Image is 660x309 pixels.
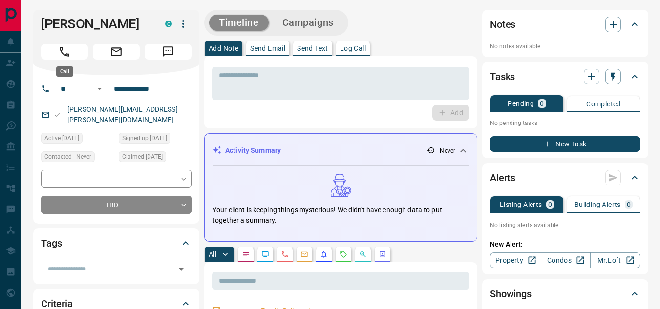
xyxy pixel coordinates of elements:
[54,111,61,118] svg: Email Valid
[490,166,640,189] div: Alerts
[44,152,91,162] span: Contacted - Never
[261,250,269,258] svg: Lead Browsing Activity
[119,151,192,165] div: Sat Apr 13 2024
[242,250,250,258] svg: Notes
[122,152,163,162] span: Claimed [DATE]
[490,69,515,84] h2: Tasks
[590,252,640,268] a: Mr.Loft
[225,145,281,156] p: Activity Summary
[490,282,640,306] div: Showings
[490,239,640,249] p: New Alert:
[41,44,88,60] span: Call
[165,21,172,27] div: condos.ca
[119,133,192,146] div: Sat Apr 13 2024
[490,65,640,88] div: Tasks
[437,146,455,155] p: - Never
[56,66,73,77] div: Call
[490,17,515,32] h2: Notes
[490,286,532,302] h2: Showings
[490,13,640,36] div: Notes
[379,250,386,258] svg: Agent Actions
[250,45,285,52] p: Send Email
[490,136,640,152] button: New Task
[540,100,544,107] p: 0
[627,201,631,208] p: 0
[490,42,640,51] p: No notes available
[41,196,192,214] div: TBD
[548,201,552,208] p: 0
[490,252,540,268] a: Property
[213,205,469,226] p: Your client is keeping things mysterious! We didn't have enough data to put together a summary.
[209,251,216,258] p: All
[41,231,192,255] div: Tags
[273,15,343,31] button: Campaigns
[540,252,590,268] a: Condos
[490,170,515,185] h2: Alerts
[586,101,621,107] p: Completed
[145,44,192,60] span: Message
[320,250,328,258] svg: Listing Alerts
[93,44,140,60] span: Email
[490,221,640,229] p: No listing alerts available
[209,45,238,52] p: Add Note
[41,235,62,251] h2: Tags
[67,105,178,124] a: [PERSON_NAME][EMAIL_ADDRESS][PERSON_NAME][DOMAIN_NAME]
[508,100,534,107] p: Pending
[500,201,542,208] p: Listing Alerts
[340,250,347,258] svg: Requests
[340,45,366,52] p: Log Call
[174,263,188,276] button: Open
[300,250,308,258] svg: Emails
[490,116,640,130] p: No pending tasks
[213,142,469,160] div: Activity Summary- Never
[41,16,150,32] h1: [PERSON_NAME]
[41,133,114,146] div: Sat Apr 13 2024
[297,45,328,52] p: Send Text
[44,133,79,143] span: Active [DATE]
[122,133,167,143] span: Signed up [DATE]
[359,250,367,258] svg: Opportunities
[575,201,621,208] p: Building Alerts
[209,15,269,31] button: Timeline
[94,83,106,95] button: Open
[281,250,289,258] svg: Calls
